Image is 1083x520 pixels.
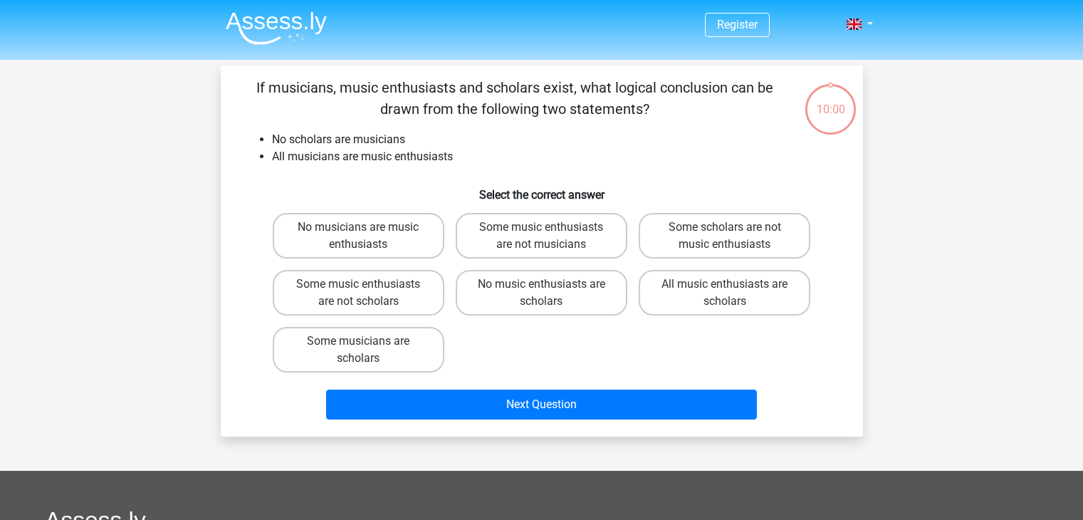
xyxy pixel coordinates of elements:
[226,11,327,45] img: Assessly
[244,77,787,120] p: If musicians, music enthusiasts and scholars exist, what logical conclusion can be drawn from the...
[273,327,444,373] label: Some musicians are scholars
[804,83,857,118] div: 10:00
[456,270,627,316] label: No music enthusiasts are scholars
[456,213,627,259] label: Some music enthusiasts are not musicians
[639,213,810,259] label: Some scholars are not music enthusiasts
[273,270,444,316] label: Some music enthusiasts are not scholars
[272,131,840,148] li: No scholars are musicians
[244,177,840,202] h6: Select the correct answer
[639,270,810,316] label: All music enthusiasts are scholars
[717,18,758,31] a: Register
[326,390,757,420] button: Next Question
[273,213,444,259] label: No musicians are music enthusiasts
[272,148,840,165] li: All musicians are music enthusiasts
